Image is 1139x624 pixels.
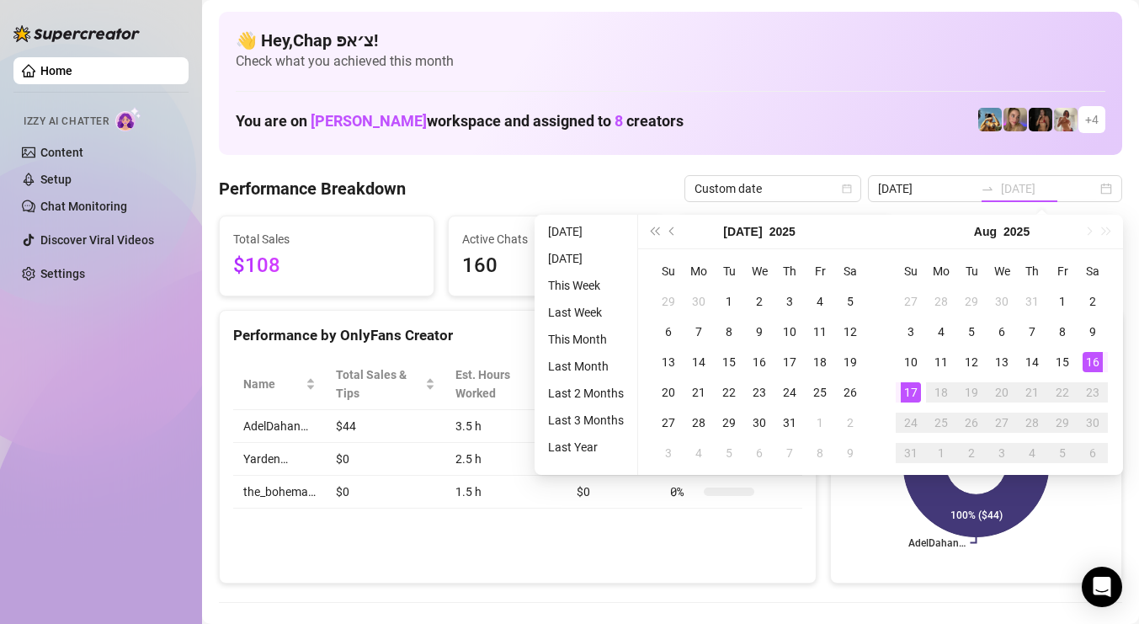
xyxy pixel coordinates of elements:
td: 2025-07-31 [774,408,805,438]
div: 29 [658,291,679,312]
div: 26 [840,382,860,403]
td: 2025-07-28 [926,286,956,317]
td: 2025-07-07 [684,317,714,347]
a: Discover Viral Videos [40,233,154,247]
td: 2025-07-31 [1017,286,1047,317]
td: 2025-07-05 [835,286,865,317]
li: Last 3 Months [541,410,631,430]
th: We [744,256,774,286]
td: AdelDahan… [233,410,326,443]
th: Name [233,359,326,410]
div: 9 [749,322,769,342]
div: 16 [749,352,769,372]
div: 15 [719,352,739,372]
td: 2025-07-28 [684,408,714,438]
td: 2025-07-12 [835,317,865,347]
span: [PERSON_NAME] [311,112,427,130]
div: 29 [961,291,982,312]
td: the_bohema… [233,476,326,509]
td: 2025-09-06 [1078,438,1108,468]
div: 5 [840,291,860,312]
td: 2025-07-04 [805,286,835,317]
div: 7 [780,443,800,463]
a: Chat Monitoring [40,200,127,213]
td: 2025-08-19 [956,377,987,408]
li: Last Week [541,302,631,323]
th: Fr [1047,256,1078,286]
td: 2025-07-02 [744,286,774,317]
td: 2025-07-06 [653,317,684,347]
td: 2025-08-25 [926,408,956,438]
button: Previous month (PageUp) [663,215,682,248]
img: Green [1054,108,1078,131]
td: 2025-08-04 [926,317,956,347]
td: 2025-07-10 [774,317,805,347]
div: 12 [961,352,982,372]
img: the_bohema [1029,108,1052,131]
div: 13 [658,352,679,372]
div: 31 [901,443,921,463]
div: 1 [1052,291,1072,312]
td: 2025-08-01 [805,408,835,438]
td: 2025-07-23 [744,377,774,408]
td: Yarden… [233,443,326,476]
div: 4 [1022,443,1042,463]
td: $0 [567,476,660,509]
td: 2025-08-06 [987,317,1017,347]
div: 8 [1052,322,1072,342]
span: Custom date [695,176,851,201]
div: 30 [992,291,1012,312]
td: 2025-08-28 [1017,408,1047,438]
td: 2025-08-03 [653,438,684,468]
input: Start date [878,179,974,198]
div: 20 [992,382,1012,403]
td: 2025-06-30 [684,286,714,317]
td: 2025-07-08 [714,317,744,347]
td: 2025-07-15 [714,347,744,377]
td: 2025-08-03 [896,317,926,347]
span: 160 [462,250,649,282]
div: 1 [810,413,830,433]
div: 1 [719,291,739,312]
td: 2025-07-11 [805,317,835,347]
td: 2025-08-15 [1047,347,1078,377]
td: 2025-07-01 [714,286,744,317]
span: Total Sales [233,230,420,248]
div: Est. Hours Worked [455,365,543,403]
div: 6 [1083,443,1103,463]
td: 2025-08-07 [774,438,805,468]
text: AdelDahan… [908,537,966,549]
div: 3 [901,322,921,342]
span: Active Chats [462,230,649,248]
h4: Performance Breakdown [219,177,406,200]
div: 28 [689,413,709,433]
td: 2025-09-03 [987,438,1017,468]
div: 4 [689,443,709,463]
td: 2025-09-05 [1047,438,1078,468]
a: Setup [40,173,72,186]
div: 6 [992,322,1012,342]
div: 14 [1022,352,1042,372]
td: $44 [326,410,445,443]
td: 2025-08-14 [1017,347,1047,377]
div: 7 [689,322,709,342]
td: 2025-07-13 [653,347,684,377]
div: 2 [840,413,860,433]
td: 3.5 h [445,410,567,443]
td: 2025-07-19 [835,347,865,377]
div: 2 [1083,291,1103,312]
div: 12 [840,322,860,342]
td: 2025-08-23 [1078,377,1108,408]
button: Last year (Control + left) [645,215,663,248]
td: 2025-08-10 [896,347,926,377]
td: 2025-08-08 [1047,317,1078,347]
td: 2025-08-09 [835,438,865,468]
td: 2025-08-05 [956,317,987,347]
a: Content [40,146,83,159]
td: 2025-08-11 [926,347,956,377]
th: Sa [835,256,865,286]
div: 2 [961,443,982,463]
li: Last Year [541,437,631,457]
div: 30 [689,291,709,312]
td: 2025-07-18 [805,347,835,377]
